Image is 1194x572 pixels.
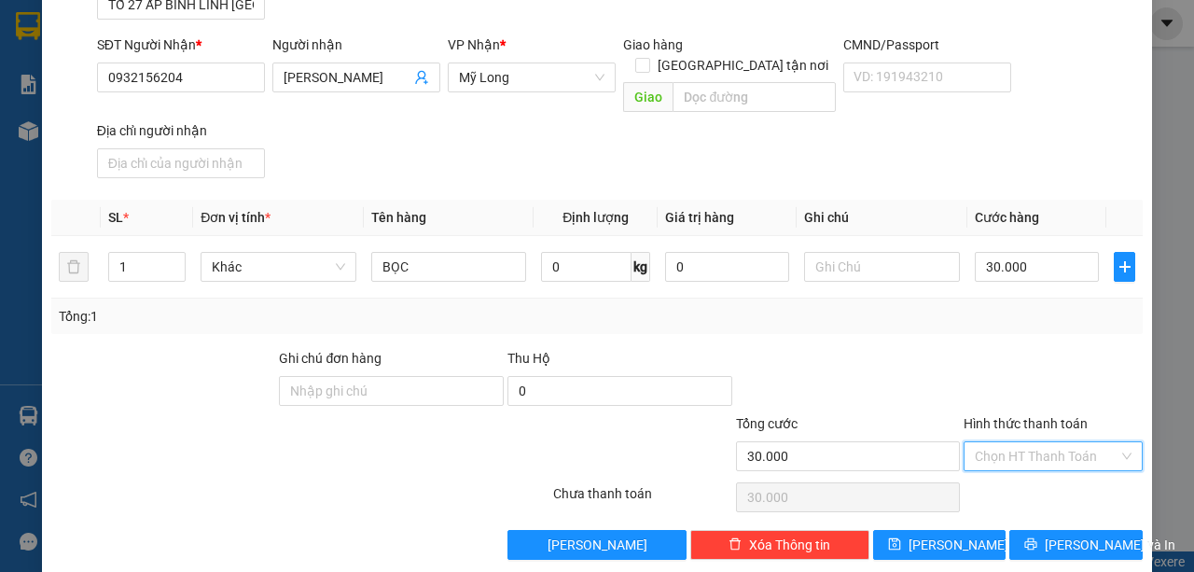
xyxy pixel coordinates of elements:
label: Ghi chú đơn hàng [279,351,382,366]
span: Nhận: [218,16,263,35]
span: Gửi: [16,18,45,37]
input: Dọc đường [673,82,835,112]
span: Cước hàng [975,210,1039,225]
div: Mỹ Long [16,16,205,38]
span: [PERSON_NAME] [548,535,647,555]
span: plus [1115,259,1134,274]
span: SL [108,210,123,225]
div: SĐT Người Nhận [97,35,265,55]
span: Giao [623,82,673,112]
span: Tổng cước [736,416,798,431]
input: 0 [665,252,789,282]
span: Giao hàng [623,37,683,52]
input: Ghi chú đơn hàng [279,376,504,406]
span: VP Nhận [448,37,500,52]
label: Hình thức thanh toán [964,416,1088,431]
button: save[PERSON_NAME] [873,530,1007,560]
div: Người nhận [272,35,440,55]
div: [PERSON_NAME] [16,38,205,61]
div: Chưa thanh toán [551,483,734,516]
div: Tổng: 1 [59,306,463,327]
span: Mỹ Long [459,63,604,91]
div: 0932989875 [16,61,205,87]
span: Khác [212,253,345,281]
span: Giá trị hàng [665,210,734,225]
div: CMND/Passport [843,35,1011,55]
input: Địa chỉ của người nhận [97,148,265,178]
span: save [888,537,901,552]
span: kg [632,252,650,282]
input: VD: Bàn, Ghế [371,252,527,282]
button: delete [59,252,89,282]
span: Đơn vị tính [201,210,271,225]
div: 0339300097 [218,80,368,106]
div: [PERSON_NAME] [218,16,368,58]
span: [PERSON_NAME] và In [1045,535,1175,555]
span: user-add [414,70,429,85]
div: Địa chỉ người nhận [97,120,265,141]
span: Xóa Thông tin [749,535,830,555]
span: Tên hàng [371,210,426,225]
button: printer[PERSON_NAME] và In [1009,530,1143,560]
button: deleteXóa Thông tin [690,530,869,560]
span: Thu Hộ [507,351,550,366]
th: Ghi chú [797,200,967,236]
div: TỔ 18 ẤP [GEOGRAPHIC_DATA] [GEOGRAPHIC_DATA] [16,87,205,154]
div: [PERSON_NAME] [218,58,368,80]
button: plus [1114,252,1135,282]
span: [GEOGRAPHIC_DATA] tận nơi [650,55,836,76]
span: [PERSON_NAME] [909,535,1008,555]
input: Ghi Chú [804,252,960,282]
span: Định lượng [562,210,629,225]
button: [PERSON_NAME] [507,530,687,560]
span: printer [1024,537,1037,552]
span: delete [729,537,742,552]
